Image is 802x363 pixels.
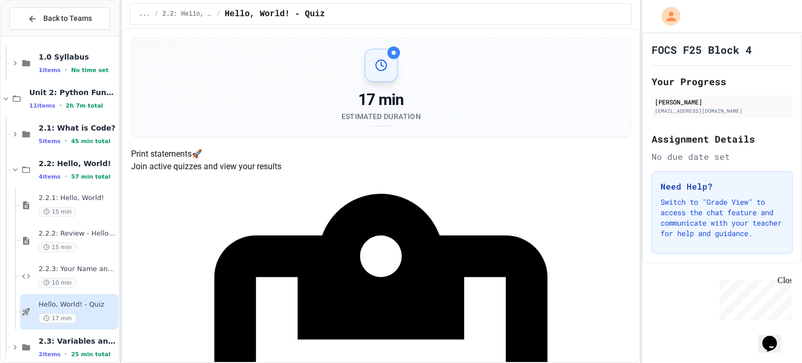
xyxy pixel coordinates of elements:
span: 15 min [39,242,76,252]
button: Back to Teams [9,7,110,30]
span: • [65,137,67,145]
h1: FOCS F25 Block 4 [652,42,752,57]
span: 5 items [39,138,61,145]
div: Estimated Duration [341,111,421,122]
p: Switch to "Grade View" to access the chat feature and communicate with your teacher for help and ... [661,197,784,239]
iframe: chat widget [715,276,792,320]
span: 2.2.3: Your Name and Favorite Movie [39,265,116,274]
span: 2.2: Hello, World! [39,159,116,168]
span: 10 min [39,278,76,288]
span: 15 min [39,207,76,217]
span: 4 items [39,173,61,180]
span: 57 min total [71,173,110,180]
h2: Your Progress [652,74,793,89]
p: Join active quizzes and view your results [131,160,631,173]
h4: Print statements 🚀 [131,148,631,160]
iframe: chat widget [758,321,792,353]
span: 2h 7m total [66,102,103,109]
h3: Need Help? [661,180,784,193]
span: • [60,101,62,110]
span: 2 items [39,351,61,358]
span: 1.0 Syllabus [39,52,116,62]
span: Hello, World! - Quiz [39,300,116,309]
span: Unit 2: Python Fundamentals [29,88,116,97]
span: / [155,10,158,18]
span: • [65,350,67,358]
span: • [65,172,67,181]
span: / [217,10,220,18]
span: 1 items [39,67,61,74]
div: Chat with us now!Close [4,4,72,66]
span: • [65,66,67,74]
span: 2.2: Hello, World! [162,10,213,18]
span: 2.2.1: Hello, World! [39,194,116,203]
div: No due date set [652,150,793,163]
span: Hello, World! - Quiz [225,8,325,20]
span: Back to Teams [43,13,92,24]
div: My Account [651,4,683,28]
span: 2.1: What is Code? [39,123,116,133]
span: 2.3: Variables and Data Types [39,336,116,346]
span: 17 min [39,313,76,323]
span: 2.2.2: Review - Hello, World! [39,229,116,238]
div: 17 min [341,90,421,109]
div: [PERSON_NAME] [655,97,789,107]
span: 11 items [29,102,55,109]
h2: Assignment Details [652,132,793,146]
div: [EMAIL_ADDRESS][DOMAIN_NAME] [655,107,789,115]
span: 45 min total [71,138,110,145]
span: No time set [71,67,109,74]
span: ... [139,10,150,18]
span: 25 min total [71,351,110,358]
